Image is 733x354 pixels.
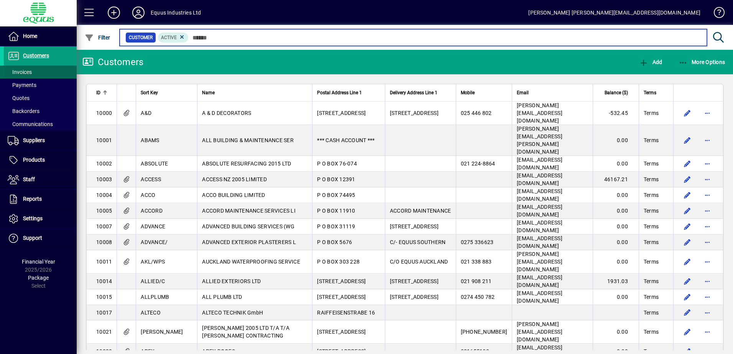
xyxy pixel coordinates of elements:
span: P O BOX 76-074 [317,161,357,167]
div: [PERSON_NAME] [PERSON_NAME][EMAIL_ADDRESS][DOMAIN_NAME] [528,7,700,19]
span: 10001 [96,137,112,143]
td: 0.00 [593,156,639,172]
button: Edit [681,220,694,233]
span: [STREET_ADDRESS] [317,294,366,300]
td: 0.00 [593,203,639,219]
span: ALL BUILDING & MAINTENANCE SER [202,137,294,143]
span: ALL PLUMB LTD [202,294,242,300]
span: ACCESS NZ 2005 LIMITED [202,176,267,182]
span: [STREET_ADDRESS] [390,278,439,284]
span: Invoices [8,69,32,75]
a: Knowledge Base [708,2,723,26]
span: More Options [679,59,725,65]
button: Edit [681,134,694,146]
span: RAIFFEISENSTRABE 16 [317,310,375,316]
span: 025 446 802 [461,110,492,116]
a: Products [4,151,77,170]
td: -532.45 [593,102,639,125]
span: ACCORD [141,208,163,214]
span: ACCORD MAINTENANCE SERVICES LI [202,208,296,214]
button: More options [701,173,713,185]
span: P O BOX 5676 [317,239,352,245]
span: 0274 450 782 [461,294,495,300]
span: 10002 [96,161,112,167]
span: Quotes [8,95,30,101]
span: 10007 [96,223,112,229]
span: Terms [644,258,659,265]
span: A & D DECORATORS [202,110,251,116]
span: Suppliers [23,137,45,143]
span: C/- EQUUS SOUTHERN [390,239,446,245]
a: Settings [4,209,77,228]
div: Email [517,88,588,97]
button: Add [637,55,664,69]
span: AUCKLAND WATERPROOFING SERVICE [202,259,300,265]
button: More options [701,205,713,217]
a: Support [4,229,77,248]
button: More options [701,189,713,201]
button: Edit [681,107,694,119]
span: ALTECO TECHNIK GmbH [202,310,263,316]
a: Reports [4,190,77,209]
button: More options [701,275,713,287]
button: Edit [681,205,694,217]
span: Mobile [461,88,475,97]
span: Home [23,33,37,39]
button: Filter [83,31,112,44]
span: Terms [644,160,659,167]
button: Edit [681,173,694,185]
span: Terms [644,88,656,97]
span: ADVANCED EXTERIOR PLASTERERS L [202,239,296,245]
span: ALTECO [141,310,161,316]
span: [EMAIL_ADDRESS][DOMAIN_NAME] [517,290,562,304]
span: Email [517,88,529,97]
span: 10017 [96,310,112,316]
span: ALLIED/C [141,278,165,284]
span: Terms [644,207,659,215]
span: Terms [644,191,659,199]
span: [EMAIL_ADDRESS][DOMAIN_NAME] [517,188,562,202]
span: 10005 [96,208,112,214]
div: Name [202,88,307,97]
span: Staff [23,176,35,182]
span: P O BOX 11910 [317,208,355,214]
span: P O BOX 31119 [317,223,355,229]
span: Active [161,35,177,40]
button: Profile [126,6,151,20]
td: 0.00 [593,289,639,305]
span: [PERSON_NAME] 2005 LTD T/A T/A [PERSON_NAME] CONTRACTING [202,325,289,339]
span: Payments [8,82,36,88]
span: Filter [85,34,110,41]
span: P O BOX 12391 [317,176,355,182]
span: Terms [644,238,659,246]
a: Suppliers [4,131,77,150]
span: Delivery Address Line 1 [390,88,437,97]
span: 10014 [96,278,112,284]
button: More options [701,291,713,303]
span: ABAMS [141,137,159,143]
span: [PHONE_NUMBER] [461,329,508,335]
td: 0.00 [593,234,639,250]
mat-chip: Activation Status: Active [158,33,189,43]
a: Backorders [4,105,77,118]
div: Balance ($) [598,88,635,97]
span: 10015 [96,294,112,300]
div: Mobile [461,88,508,97]
span: ABSOLUTE [141,161,168,167]
span: Balance ($) [605,88,628,97]
span: [PERSON_NAME][EMAIL_ADDRESS][DOMAIN_NAME] [517,251,562,272]
span: 021 338 883 [461,259,492,265]
button: More options [701,306,713,319]
span: [PERSON_NAME] [141,329,183,335]
span: 10004 [96,192,112,198]
span: ADVANCE [141,223,165,229]
span: Package [28,275,49,281]
span: [EMAIL_ADDRESS][DOMAIN_NAME] [517,274,562,288]
span: [STREET_ADDRESS] [317,329,366,335]
a: Home [4,27,77,46]
span: ACCESS [141,176,161,182]
button: More options [701,134,713,146]
span: 021 224-8864 [461,161,495,167]
span: [STREET_ADDRESS] [317,110,366,116]
span: ADVANCED BUILDING SERVICES (WG [202,223,294,229]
